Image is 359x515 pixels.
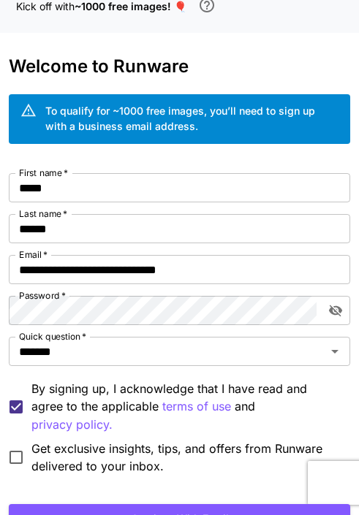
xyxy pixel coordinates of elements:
h3: Welcome to Runware [9,56,349,77]
label: First name [19,167,68,179]
div: To qualify for ~1000 free images, you’ll need to sign up with a business email address. [45,103,338,134]
button: By signing up, I acknowledge that I have read and agree to the applicable and privacy policy. [162,397,231,416]
p: terms of use [162,397,231,416]
label: Email [19,248,48,261]
span: Get exclusive insights, tips, and offers from Runware delivered to your inbox. [31,440,338,475]
label: Password [19,289,66,302]
label: Last name [19,207,67,220]
p: By signing up, I acknowledge that I have read and agree to the applicable and [31,380,338,434]
button: By signing up, I acknowledge that I have read and agree to the applicable terms of use and [31,416,113,434]
label: Quick question [19,330,86,343]
p: privacy policy. [31,416,113,434]
button: Open [325,341,345,362]
button: toggle password visibility [322,297,349,324]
